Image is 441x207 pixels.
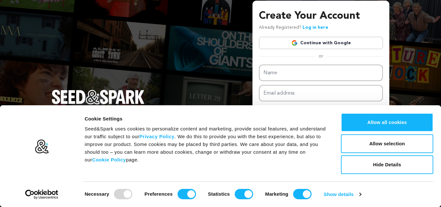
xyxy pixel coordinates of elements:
[303,25,328,30] a: Log in here
[85,115,326,123] div: Cookie Settings
[145,191,173,197] strong: Preferences
[259,24,328,32] p: Already Registered?
[84,186,85,187] legend: Consent Selection
[52,90,145,117] a: Seed&Spark Homepage
[35,139,49,154] img: logo
[259,65,383,81] input: Name
[324,190,361,199] a: Show details
[85,125,326,164] div: Seed&Spark uses cookies to personalize content and marketing, provide social features, and unders...
[259,8,383,24] h3: Create Your Account
[265,191,288,197] strong: Marketing
[52,90,145,104] img: Seed&Spark Logo
[139,134,175,139] a: Privacy Policy
[291,40,298,46] img: Google logo
[92,157,126,162] a: Cookie Policy
[341,134,433,153] button: Allow selection
[85,191,109,197] strong: Necessary
[208,191,230,197] strong: Statistics
[259,85,383,101] input: Email address
[341,155,433,174] button: Hide Details
[315,53,327,59] span: or
[259,37,383,49] a: Continue with Google
[14,190,70,199] a: Usercentrics Cookiebot - opens in a new window
[341,113,433,132] button: Allow all cookies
